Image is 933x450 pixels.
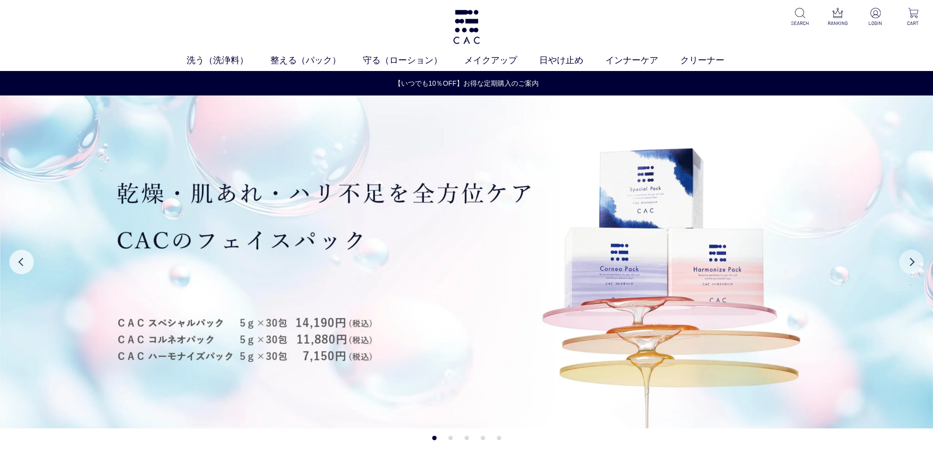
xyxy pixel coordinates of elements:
[901,20,925,27] p: CART
[539,54,605,67] a: 日やけ止め
[788,8,812,27] a: SEARCH
[605,54,680,67] a: インナーケア
[863,20,887,27] p: LOGIN
[497,436,501,440] button: 5 of 5
[680,54,746,67] a: クリーナー
[826,20,850,27] p: RANKING
[464,436,469,440] button: 3 of 5
[0,78,933,89] a: 【いつでも10％OFF】お得な定期購入のご案内
[464,54,539,67] a: メイクアップ
[899,250,924,274] button: Next
[863,8,887,27] a: LOGIN
[187,54,270,67] a: 洗う（洗浄料）
[9,250,34,274] button: Previous
[452,10,481,44] img: logo
[270,54,363,67] a: 整える（パック）
[788,20,812,27] p: SEARCH
[826,8,850,27] a: RANKING
[448,436,453,440] button: 2 of 5
[432,436,436,440] button: 1 of 5
[363,54,464,67] a: 守る（ローション）
[901,8,925,27] a: CART
[480,436,485,440] button: 4 of 5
